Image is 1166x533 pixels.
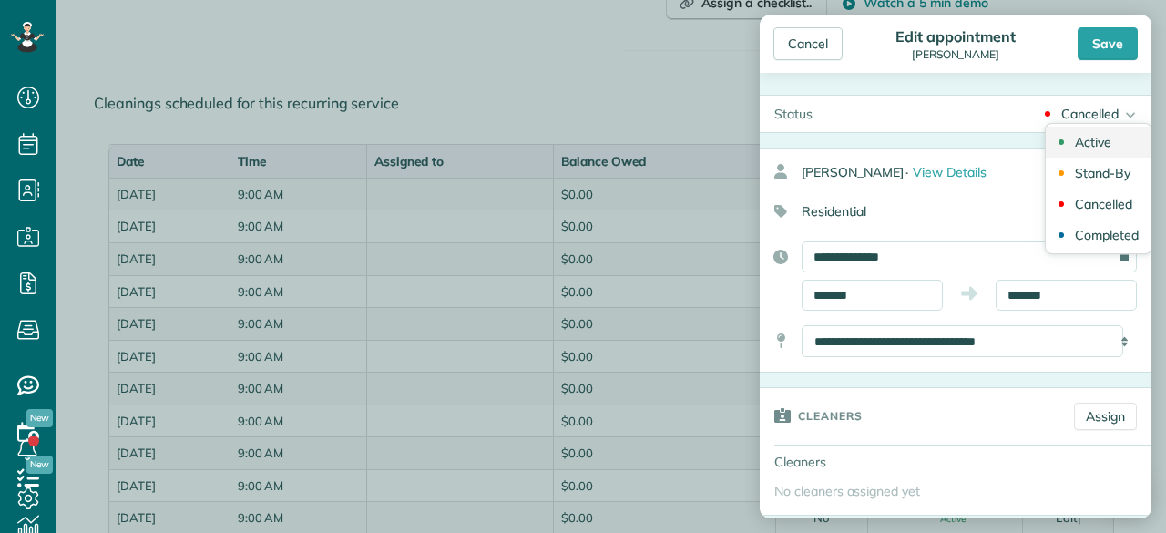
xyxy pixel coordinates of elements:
div: Cancel [773,27,843,60]
div: Cleaners [760,446,887,478]
div: [PERSON_NAME] [890,48,1020,61]
span: · [905,164,908,180]
h3: Cleaners [798,388,863,443]
a: Assign [1074,403,1137,430]
div: Cancelled [1061,105,1119,123]
div: [PERSON_NAME] [802,156,1151,189]
div: Residential [760,196,1137,227]
span: View Details [913,164,987,180]
span: No cleaners assigned yet [774,483,920,499]
div: Completed [1075,229,1139,241]
div: Edit appointment [890,27,1020,46]
div: Status [760,96,827,132]
div: Stand-By [1075,167,1130,179]
div: Active [1075,136,1111,149]
span: New [26,409,53,427]
div: Cancelled [1075,198,1132,210]
div: Save [1078,27,1138,60]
